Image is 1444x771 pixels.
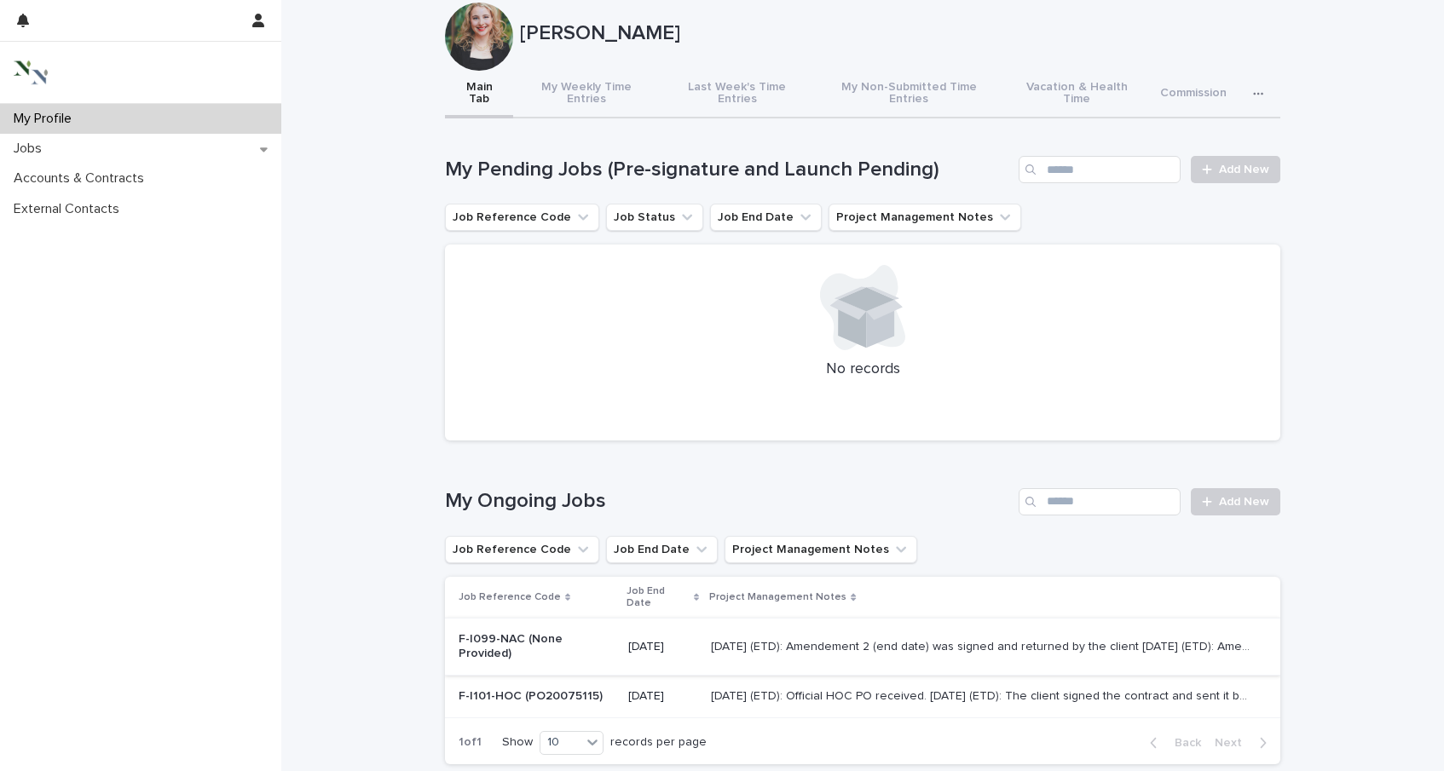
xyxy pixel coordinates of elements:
[1136,735,1208,751] button: Back
[711,636,1256,654] p: August 7, 2025 (ETD): Amendement 2 (end date) was signed and returned by the client July 31, 2025...
[7,201,133,217] p: External Contacts
[628,640,698,654] p: [DATE]
[1219,164,1269,175] span: Add New
[1019,488,1181,515] input: Search
[814,71,1004,118] button: My Non-Submitted Time Entries
[1164,737,1201,749] span: Back
[7,170,158,187] p: Accounts & Contracts
[459,632,615,661] p: F-I099-NAC (None Provided)
[445,489,1012,514] h1: My Ongoing Jobs
[7,141,55,157] p: Jobs
[725,536,917,563] button: Project Management Notes
[14,55,48,89] img: 3bAFpBnQQY6ys9Fa9hsD
[660,71,814,118] button: Last Week's Time Entries
[1208,735,1280,751] button: Next
[1019,156,1181,183] input: Search
[445,675,1280,717] tr: F-I101-HOC (PO20075115)[DATE][DATE] (ETD): Official HOC PO received. [DATE] (ETD): The client sig...
[627,582,690,613] p: Job End Date
[445,536,599,563] button: Job Reference Code
[520,21,1274,46] p: [PERSON_NAME]
[445,158,1012,182] h1: My Pending Jobs (Pre-signature and Launch Pending)
[709,588,846,607] p: Project Management Notes
[7,111,85,127] p: My Profile
[445,722,495,763] p: 1 of 1
[606,204,703,231] button: Job Status
[445,619,1280,676] tr: F-I099-NAC (None Provided)[DATE][DATE] (ETD): Amendement 2 (end date) was signed and returned by ...
[540,734,581,751] div: 10
[610,735,707,750] p: records per page
[1215,737,1252,749] span: Next
[513,71,660,118] button: My Weekly Time Entries
[459,689,615,704] p: F-I101-HOC (PO20075115)
[1150,71,1237,118] button: Commission
[829,204,1021,231] button: Project Management Notes
[445,204,599,231] button: Job Reference Code
[459,588,561,607] p: Job Reference Code
[1191,156,1280,183] a: Add New
[465,360,1260,379] p: No records
[711,686,1256,704] p: May 22, 2025 (ETD): Official HOC PO received. May 14, 2025 (ETD): The client signed the contract ...
[502,735,533,750] p: Show
[445,71,513,118] button: Main Tab
[1191,488,1280,515] a: Add New
[628,689,698,704] p: [DATE]
[606,536,718,563] button: Job End Date
[1004,71,1150,118] button: Vacation & Health Time
[710,204,822,231] button: Job End Date
[1219,496,1269,508] span: Add New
